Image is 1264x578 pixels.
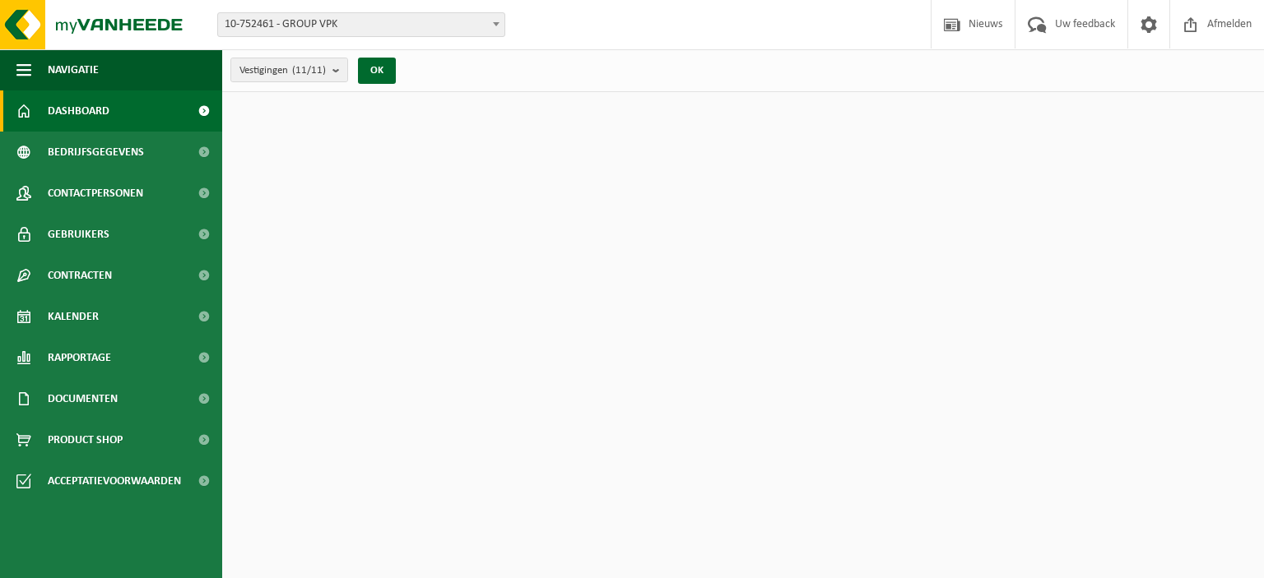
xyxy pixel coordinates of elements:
span: Kalender [48,296,99,337]
span: Vestigingen [239,58,326,83]
span: Rapportage [48,337,111,378]
span: Gebruikers [48,214,109,255]
button: OK [358,58,396,84]
span: Dashboard [48,90,109,132]
span: Contactpersonen [48,173,143,214]
span: Acceptatievoorwaarden [48,460,181,502]
span: 10-752461 - GROUP VPK [218,13,504,36]
span: Bedrijfsgegevens [48,132,144,173]
span: Documenten [48,378,118,419]
span: 10-752461 - GROUP VPK [217,12,505,37]
span: Contracten [48,255,112,296]
button: Vestigingen(11/11) [230,58,348,82]
span: Product Shop [48,419,123,460]
count: (11/11) [292,65,326,76]
span: Navigatie [48,49,99,90]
